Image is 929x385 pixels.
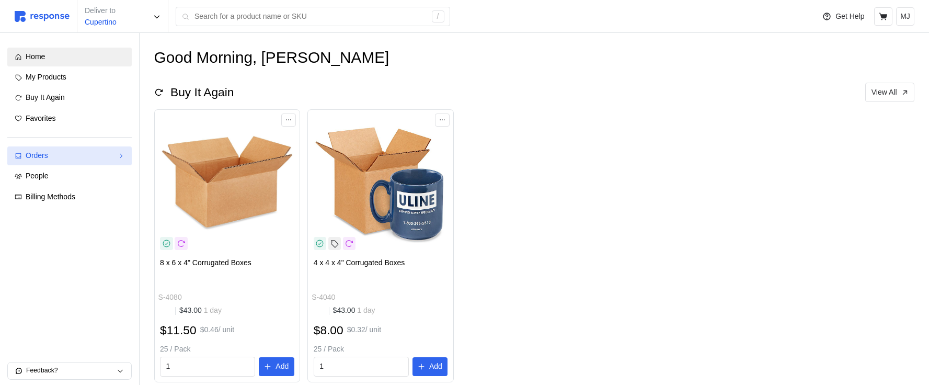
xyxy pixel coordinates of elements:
span: Billing Methods [26,192,75,201]
p: $0.32 / unit [347,324,381,336]
a: Favorites [7,109,132,128]
img: S-4080 [160,116,294,250]
p: Cupertino [85,17,117,28]
p: Add [429,361,442,372]
h2: Buy It Again [170,84,234,100]
input: Qty [319,357,403,376]
input: Qty [166,357,249,376]
span: 4 x 4 x 4" Corrugated Boxes [314,258,405,267]
p: View All [871,87,897,98]
a: Home [7,48,132,66]
span: 8 x 6 x 4" Corrugated Boxes [160,258,251,267]
span: Buy It Again [26,93,65,101]
h1: Good Morning, [PERSON_NAME] [154,48,389,68]
span: 1 day [355,306,375,314]
p: Feedback? [26,366,117,376]
input: Search for a product name or SKU [194,7,426,26]
div: / [432,10,444,23]
span: My Products [26,73,66,81]
span: People [26,172,49,180]
button: Get Help [816,7,870,27]
p: S-4040 [312,292,335,303]
p: Get Help [835,11,864,22]
h2: $8.00 [314,322,343,338]
p: MJ [900,11,910,22]
div: Orders [26,150,113,162]
p: Deliver to [85,5,117,17]
p: 25 / Pack [160,344,294,355]
span: 1 day [202,306,222,314]
button: Add [412,357,448,376]
button: Feedback? [8,363,131,379]
a: People [7,167,132,186]
a: Buy It Again [7,88,132,107]
p: 25 / Pack [314,344,448,355]
button: View All [865,83,914,103]
h2: $11.50 [160,322,197,338]
p: S-4080 [158,292,182,303]
p: Add [276,361,289,372]
a: Orders [7,146,132,165]
a: Billing Methods [7,188,132,207]
span: Favorites [26,114,56,122]
p: $43.00 [179,305,222,316]
button: Add [259,357,294,376]
span: Home [26,52,45,61]
img: S-4040 [314,116,448,250]
p: $0.46 / unit [200,324,234,336]
a: My Products [7,68,132,87]
button: MJ [896,7,914,26]
p: $43.00 [333,305,375,316]
img: svg%3e [15,11,70,22]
